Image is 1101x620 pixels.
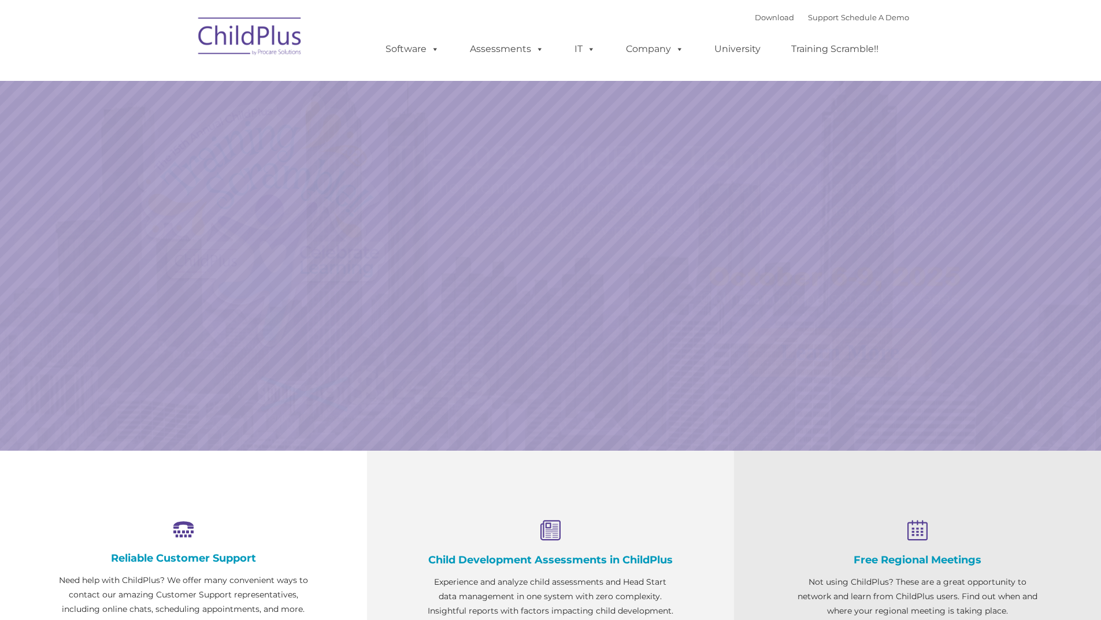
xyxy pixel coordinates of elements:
[755,13,794,22] a: Download
[192,9,308,67] img: ChildPlus by Procare Solutions
[58,573,309,617] p: Need help with ChildPlus? We offer many convenient ways to contact our amazing Customer Support r...
[703,38,772,61] a: University
[755,13,909,22] font: |
[458,38,555,61] a: Assessments
[425,554,676,566] h4: Child Development Assessments in ChildPlus
[792,575,1043,618] p: Not using ChildPlus? These are a great opportunity to network and learn from ChildPlus users. Fin...
[780,38,890,61] a: Training Scramble!!
[374,38,451,61] a: Software
[614,38,695,61] a: Company
[792,554,1043,566] h4: Free Regional Meetings
[563,38,607,61] a: IT
[425,575,676,618] p: Experience and analyze child assessments and Head Start data management in one system with zero c...
[748,328,932,377] a: Learn More
[808,13,839,22] a: Support
[841,13,909,22] a: Schedule A Demo
[58,552,309,565] h4: Reliable Customer Support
